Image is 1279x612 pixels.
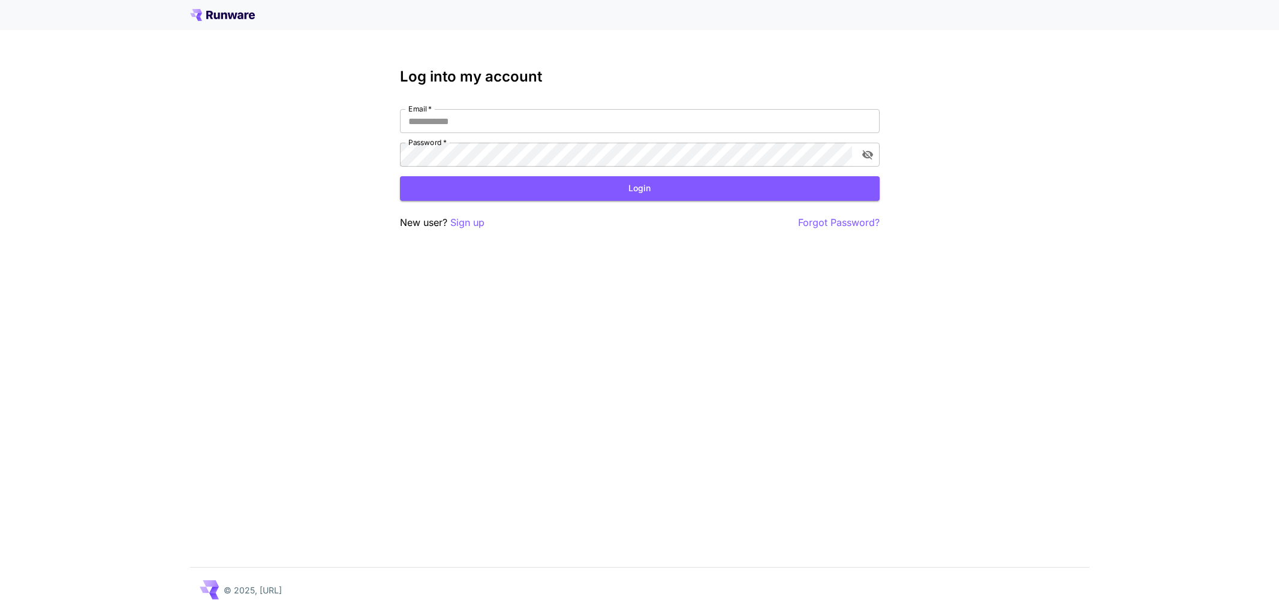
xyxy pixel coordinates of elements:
label: Email [408,104,432,114]
label: Password [408,137,447,147]
button: toggle password visibility [857,144,878,165]
p: New user? [400,215,484,230]
button: Sign up [450,215,484,230]
h3: Log into my account [400,68,880,85]
p: © 2025, [URL] [224,584,282,596]
button: Login [400,176,880,201]
button: Forgot Password? [798,215,880,230]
